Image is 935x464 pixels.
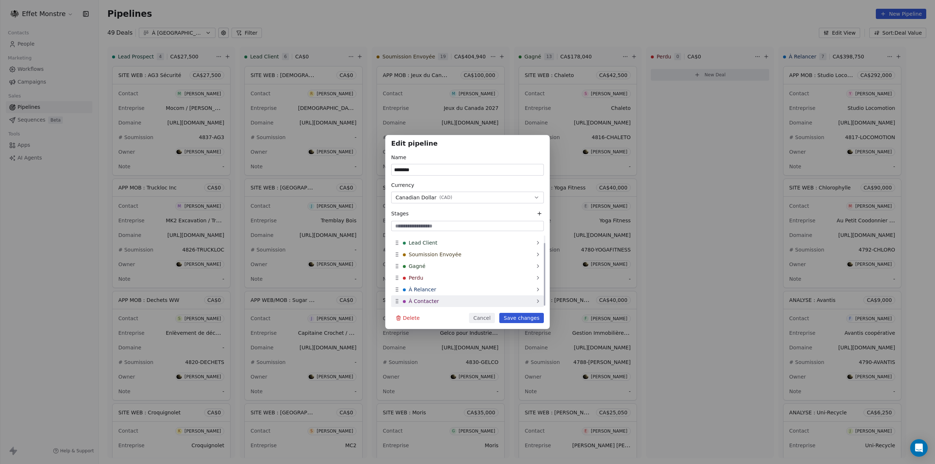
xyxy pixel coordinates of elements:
[409,239,438,246] span: Lead Client
[391,181,544,189] div: Currency
[391,313,424,323] button: Delete
[391,237,544,249] div: Lead Client
[469,313,495,323] button: Cancel
[391,272,544,284] div: Perdu
[391,141,544,148] h1: Edit pipeline
[409,251,461,258] span: Soumission Envoyée
[391,192,544,203] button: Canadian Dollar(CAD)
[391,210,409,217] span: Stages
[391,284,544,295] div: À Relancer
[409,298,439,305] span: À Contacter
[439,195,452,200] span: ( CAD )
[391,154,544,161] div: Name
[391,295,544,307] div: À Contacter
[499,313,544,323] button: Save changes
[391,249,544,260] div: Soumission Envoyée
[409,274,423,281] span: Perdu
[409,262,425,270] span: Gagné
[391,260,544,272] div: Gagné
[409,286,436,293] span: À Relancer
[396,194,436,202] span: Canadian Dollar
